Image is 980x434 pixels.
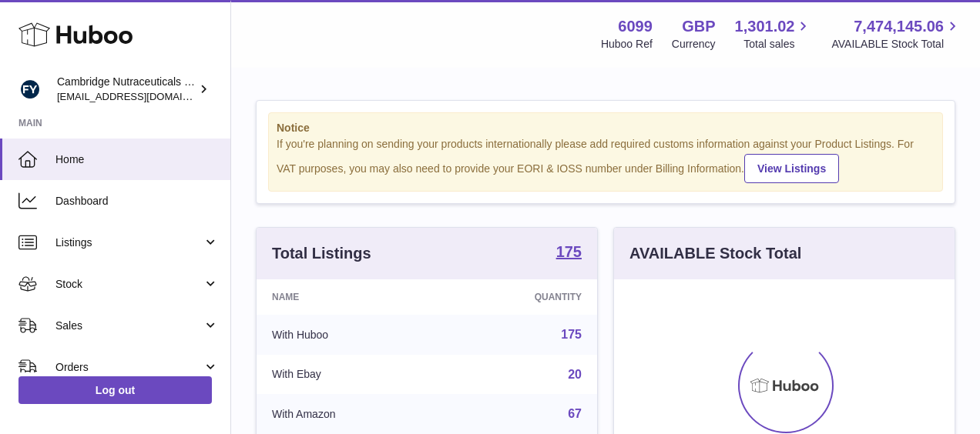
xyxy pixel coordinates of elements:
div: Cambridge Nutraceuticals Ltd [57,75,196,104]
div: Huboo Ref [601,37,653,52]
a: 1,301.02 Total sales [735,16,813,52]
span: Listings [55,235,203,250]
a: 20 [568,368,582,381]
a: 175 [556,244,582,262]
span: Total sales [743,37,812,52]
td: With Amazon [257,394,443,434]
span: Home [55,152,219,167]
span: [EMAIL_ADDRESS][DOMAIN_NAME] [57,90,227,102]
a: Log out [18,376,212,404]
span: Sales [55,319,203,333]
span: Orders [55,360,203,375]
span: AVAILABLE Stock Total [831,37,962,52]
th: Quantity [443,279,597,315]
td: With Huboo [257,315,443,355]
div: If you're planning on sending your products internationally please add required customs informati... [277,137,935,183]
td: With Ebay [257,355,443,395]
a: View Listings [744,154,839,183]
div: Currency [672,37,716,52]
strong: GBP [682,16,715,37]
th: Name [257,279,443,315]
h3: Total Listings [272,243,371,264]
span: 7,474,145.06 [854,16,944,37]
a: 175 [561,328,582,341]
span: Dashboard [55,194,219,209]
h3: AVAILABLE Stock Total [629,243,801,264]
span: Stock [55,277,203,292]
strong: 175 [556,244,582,259]
img: internalAdmin-6099@internal.huboo.com [18,78,42,101]
strong: Notice [277,121,935,135]
a: 67 [568,407,582,420]
a: 7,474,145.06 AVAILABLE Stock Total [831,16,962,52]
strong: 6099 [618,16,653,37]
span: 1,301.02 [735,16,795,37]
